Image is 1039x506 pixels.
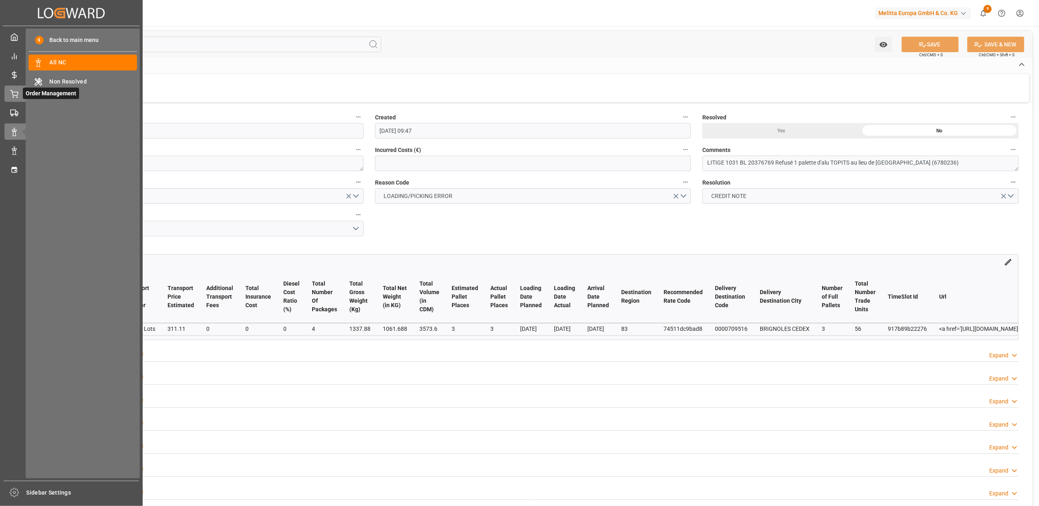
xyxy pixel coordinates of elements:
[38,37,381,52] input: Search Fields
[984,5,992,13] span: 9
[452,324,478,334] div: 3
[974,4,993,22] button: show 9 new notifications
[29,55,137,70] a: All NC
[353,209,364,220] button: Cost Ownership
[855,324,876,334] div: 56
[29,73,137,89] a: Non Resolved
[520,324,542,334] div: [DATE]
[23,88,79,99] span: Order Management
[581,271,615,323] th: Arrival Date Planned
[657,271,709,323] th: Recommended Rate Code
[548,271,581,323] th: Loading Date Actual
[239,271,277,323] th: Total Insurance Cost
[1008,144,1019,155] button: Comments
[47,188,364,204] button: open menu
[4,29,138,45] a: My Cockpit
[343,271,377,323] th: Total Gross Weight (Kg)
[375,188,691,204] button: open menu
[989,443,1008,452] div: Expand
[484,271,514,323] th: Actual Pallet Places
[168,324,194,334] div: 311.11
[277,271,306,323] th: Diesel Cost Ratio (%)
[680,144,691,155] button: Incurred Costs (€)
[902,37,959,52] button: SAVE
[47,156,364,171] textarea: 23df8e82fdb5
[702,156,1019,171] textarea: LITIGE 1031 BL 20376769 Refusé 1 palette d'alu TOPITS au lieu de [GEOGRAPHIC_DATA] (6780236)
[707,192,750,200] span: CREDIT NOTE
[4,86,138,101] a: Order ManagementOrder Management
[680,112,691,122] button: Created
[26,488,139,497] span: Sidebar Settings
[312,324,337,334] div: 4
[161,271,200,323] th: Transport Price Estimated
[375,146,421,154] span: Incurred Costs (€)
[875,5,974,21] button: Melitta Europa GmbH & Co. KG
[989,420,1008,429] div: Expand
[875,7,971,19] div: Melitta Europa GmbH & Co. KG
[989,351,1008,360] div: Expand
[702,188,1019,204] button: open menu
[587,324,609,334] div: [DATE]
[989,397,1008,406] div: Expand
[554,324,575,334] div: [DATE]
[860,123,1019,139] div: No
[383,324,407,334] div: 1061.688
[375,178,409,187] span: Reason Code
[245,324,271,334] div: 0
[283,324,300,334] div: 0
[490,324,508,334] div: 3
[413,271,446,323] th: Total Volume (in CDM)
[379,192,457,200] span: LOADING/PICKING ERROR
[446,271,484,323] th: Estimated Pallet Places
[47,123,364,139] input: DD-MM-YYYY HH:MM
[206,324,233,334] div: 0
[47,221,364,236] button: open menu
[375,113,396,122] span: Created
[306,271,343,323] th: Total Number Of Packages
[1008,177,1019,187] button: Resolution
[4,143,138,158] a: Data Management
[993,4,1011,22] button: Help Center
[760,324,810,334] div: BRIGNOLES CEDEX
[353,112,364,122] button: Updated
[621,324,651,334] div: 83
[702,123,860,139] div: Yes
[615,271,657,323] th: Destination Region
[200,271,239,323] th: Additional Transport Fees
[875,37,892,52] button: open menu
[349,324,371,334] div: 1337.88
[664,324,703,334] div: 74511dc9bad8
[816,271,849,323] th: Number of Full Pallets
[375,123,691,139] input: DD-MM-YYYY HH:MM
[702,146,730,154] span: Comments
[514,271,548,323] th: Loading Date Planned
[1008,112,1019,122] button: Resolved
[4,105,138,121] a: Transport Management
[419,324,439,334] div: 3573.6
[754,271,816,323] th: Delivery Destination City
[709,271,754,323] th: Delivery Destination Code
[979,52,1015,58] span: Ctrl/CMD + Shift + S
[888,324,927,334] div: 917b89b22276
[967,37,1024,52] button: SAVE & NEW
[919,52,943,58] span: Ctrl/CMD + S
[822,324,843,334] div: 3
[680,177,691,187] button: Reason Code
[882,271,933,323] th: TimeSlot Id
[377,271,413,323] th: Total Net Weight (in KG)
[4,48,138,64] a: Control Tower
[50,58,137,67] span: All NC
[702,178,730,187] span: Resolution
[989,374,1008,383] div: Expand
[353,177,364,187] button: Responsible Party
[989,466,1008,475] div: Expand
[50,77,137,86] span: Non Resolved
[4,67,138,83] a: Rate Management
[353,144,364,155] button: Transport ID Logward *
[715,324,748,334] div: 0000709516
[849,271,882,323] th: Total Number Trade Units
[4,161,138,177] a: Timeslot Management
[989,489,1008,498] div: Expand
[702,113,726,122] span: Resolved
[44,36,99,44] span: Back to main menu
